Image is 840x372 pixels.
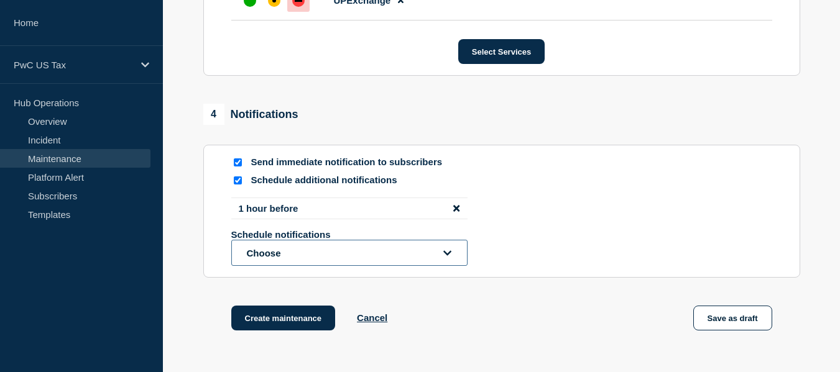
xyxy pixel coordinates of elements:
[458,39,545,64] button: Select Services
[231,229,430,240] p: Schedule notifications
[693,306,772,330] button: Save as draft
[357,312,387,323] button: Cancel
[234,176,242,184] input: Schedule additional notifications
[203,104,298,125] div: Notifications
[251,157,450,168] p: Send immediate notification to subscribers
[14,60,133,70] p: PwC US Tax
[453,203,459,214] button: disable notification 1 hour before
[231,306,336,330] button: Create maintenance
[251,175,450,186] p: Schedule additional notifications
[231,240,468,266] button: open dropdown
[203,104,224,125] span: 4
[234,158,242,166] input: Send immediate notification to subscribers
[231,197,468,219] li: 1 hour before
